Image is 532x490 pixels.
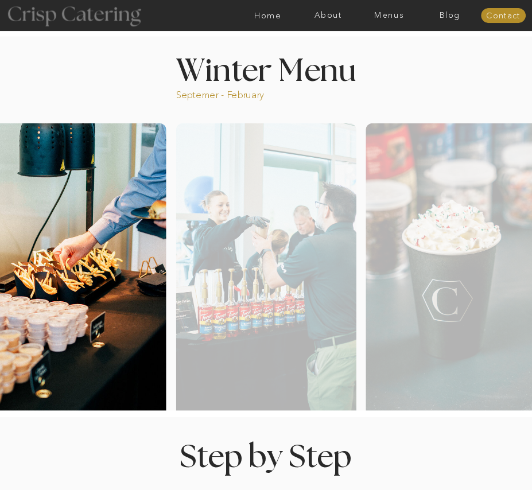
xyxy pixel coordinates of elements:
a: Menus [359,11,420,20]
p: Septemer - February [176,88,298,99]
h1: Winter Menu [143,56,390,82]
a: Contact [481,11,526,20]
a: Blog [420,11,480,20]
a: About [298,11,359,20]
a: Home [237,11,298,20]
h1: Step by Step [142,442,389,468]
